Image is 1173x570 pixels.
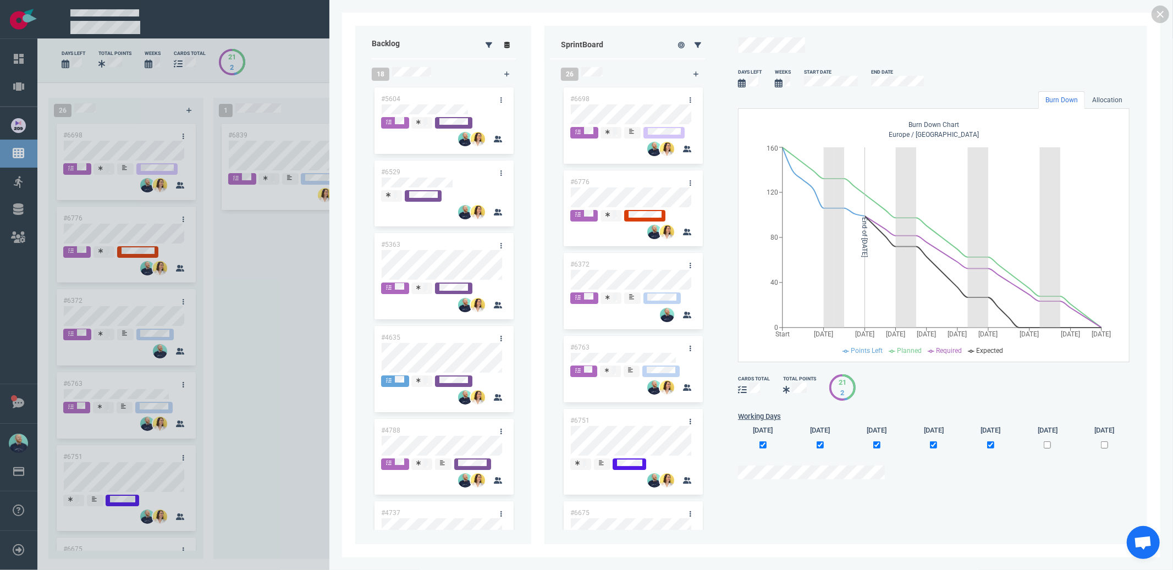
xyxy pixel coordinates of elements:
a: #6763 [570,344,590,351]
a: #5604 [381,95,400,103]
div: Europe / [GEOGRAPHIC_DATA] [750,120,1118,142]
img: 26 [660,308,674,322]
a: Allocation [1085,91,1130,109]
tspan: 160 [767,145,778,152]
a: #6529 [381,168,400,176]
img: 26 [647,473,662,488]
div: Backlog [365,31,475,58]
a: #6675 [570,509,590,517]
a: #4788 [381,427,400,434]
img: 26 [660,473,674,488]
span: Points Left [851,347,883,355]
tspan: [DATE] [886,330,905,338]
tspan: 0 [774,324,778,331]
label: Working Days [738,411,1130,422]
img: 26 [458,132,472,146]
div: Sprint Board [550,39,661,51]
span: Required [937,347,962,355]
tspan: [DATE] [948,330,967,338]
label: [DATE] [924,425,944,435]
label: [DATE] [981,425,1000,435]
tspan: [DATE] [1061,330,1080,338]
img: 26 [458,390,472,405]
div: 21 [839,377,846,388]
img: 26 [458,298,472,312]
tspan: [DATE] [1092,330,1111,338]
img: 26 [471,473,485,488]
tspan: End of [DATE] [861,217,868,257]
span: Planned [897,347,922,355]
label: [DATE] [1038,425,1058,435]
tspan: [DATE] [917,330,936,338]
a: #6751 [570,417,590,424]
img: 26 [471,390,485,405]
img: 26 [471,298,485,312]
img: 26 [660,142,674,156]
div: cards total [738,375,770,383]
span: Expected [977,347,1004,355]
a: #4737 [381,509,400,517]
span: 18 [372,68,389,81]
label: [DATE] [810,425,830,435]
img: 26 [471,132,485,146]
a: #6698 [570,95,590,103]
div: 2 [839,388,846,398]
img: 26 [647,380,662,395]
tspan: [DATE] [814,330,833,338]
span: 26 [561,68,579,81]
div: End Date [871,69,924,76]
label: [DATE] [867,425,887,435]
a: #4635 [381,334,400,341]
div: Start Date [804,69,858,76]
img: 26 [647,225,662,239]
div: Ouvrir le chat [1127,526,1160,559]
a: #6372 [570,261,590,268]
tspan: 120 [767,189,778,196]
img: 26 [660,225,674,239]
img: 26 [458,205,472,219]
tspan: [DATE] [855,330,874,338]
tspan: [DATE] [979,330,998,338]
img: 26 [660,380,674,395]
a: Burn Down [1038,91,1085,109]
tspan: Start [775,330,790,338]
img: 26 [471,205,485,219]
img: 26 [458,473,472,488]
label: [DATE] [753,425,773,435]
div: days left [738,69,762,76]
div: Total Points [783,375,816,383]
a: #6776 [570,178,590,186]
tspan: 80 [770,234,778,241]
img: 26 [647,142,662,156]
label: [DATE] [1094,425,1114,435]
a: #5363 [381,241,400,248]
div: Weeks [775,69,791,76]
tspan: 40 [770,279,778,286]
span: Burn Down Chart [908,121,959,129]
tspan: [DATE] [1020,330,1039,338]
